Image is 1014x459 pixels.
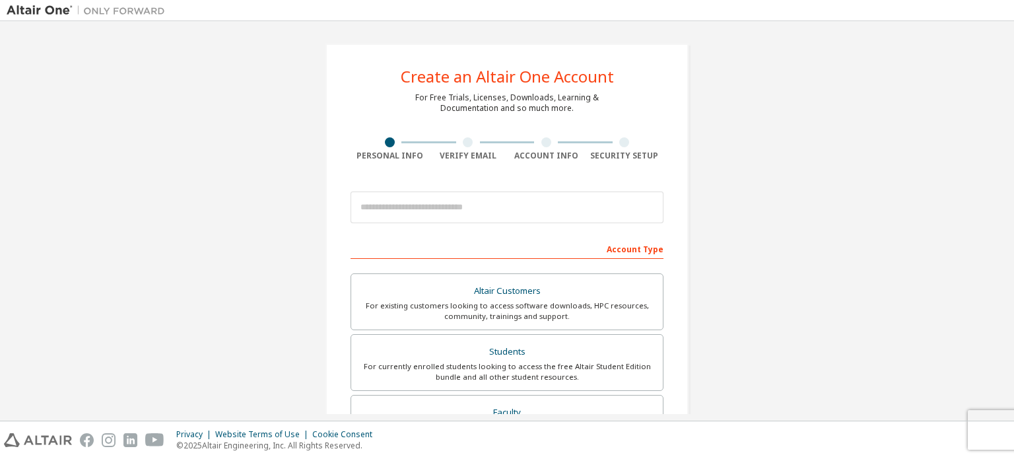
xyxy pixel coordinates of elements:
[359,361,655,382] div: For currently enrolled students looking to access the free Altair Student Edition bundle and all ...
[507,151,586,161] div: Account Info
[359,404,655,422] div: Faculty
[401,69,614,85] div: Create an Altair One Account
[359,300,655,322] div: For existing customers looking to access software downloads, HPC resources, community, trainings ...
[415,92,599,114] div: For Free Trials, Licenses, Downloads, Learning & Documentation and so much more.
[586,151,664,161] div: Security Setup
[351,151,429,161] div: Personal Info
[359,343,655,361] div: Students
[4,433,72,447] img: altair_logo.svg
[7,4,172,17] img: Altair One
[312,429,380,440] div: Cookie Consent
[102,433,116,447] img: instagram.svg
[359,282,655,300] div: Altair Customers
[351,238,663,259] div: Account Type
[145,433,164,447] img: youtube.svg
[215,429,312,440] div: Website Terms of Use
[80,433,94,447] img: facebook.svg
[176,440,380,451] p: © 2025 Altair Engineering, Inc. All Rights Reserved.
[123,433,137,447] img: linkedin.svg
[176,429,215,440] div: Privacy
[429,151,508,161] div: Verify Email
